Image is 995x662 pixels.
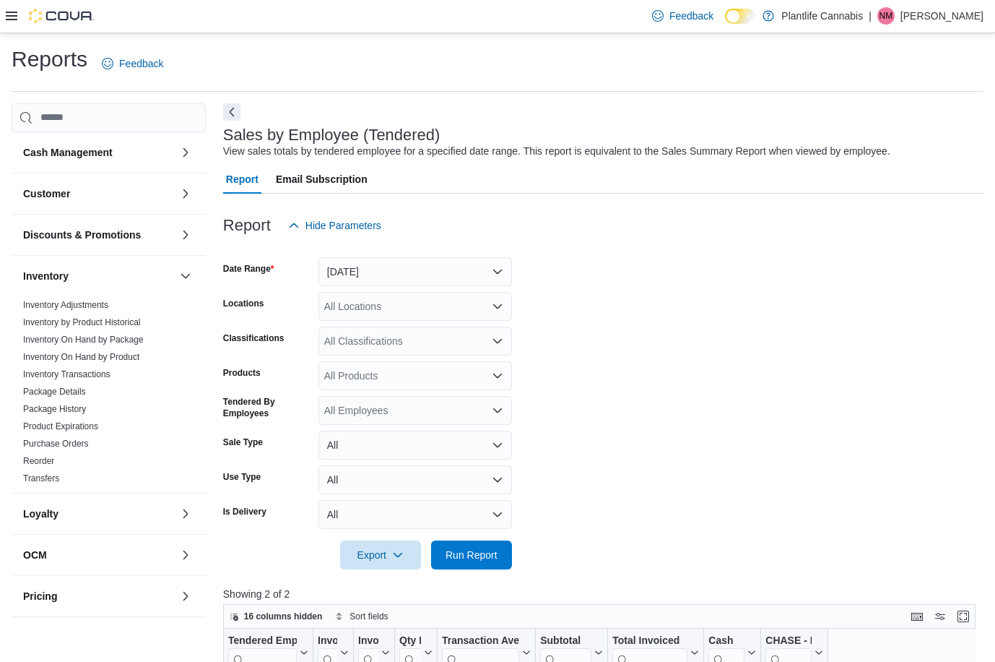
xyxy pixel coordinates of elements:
[646,1,719,30] a: Feedback
[23,548,174,562] button: OCM
[23,455,54,467] span: Reorder
[23,352,139,362] a: Inventory On Hand by Product
[900,7,983,25] p: [PERSON_NAME]
[492,301,503,312] button: Open list of options
[442,634,519,648] div: Transaction Average
[23,228,141,242] h3: Discounts & Promotions
[224,608,329,625] button: 16 columns hidden
[305,218,381,233] span: Hide Parameters
[492,405,503,416] button: Open list of options
[23,299,108,311] span: Inventory Adjustments
[23,473,59,484] span: Transfers
[23,145,113,160] h3: Cash Management
[879,7,893,25] span: NM
[223,367,261,379] label: Products
[223,332,284,344] label: Classifications
[23,589,57,603] h3: Pricing
[23,369,110,379] a: Inventory Transactions
[708,634,744,648] div: Cash
[23,269,174,283] button: Inventory
[329,608,394,625] button: Sort fields
[223,217,271,234] h3: Report
[177,267,194,285] button: Inventory
[223,298,264,309] label: Locations
[223,587,983,601] p: Showing 2 of 2
[765,634,812,648] div: CHASE - Integrated
[282,211,387,240] button: Hide Parameters
[612,634,687,648] div: Total Invoiced
[177,185,194,202] button: Customer
[492,370,503,382] button: Open list of options
[23,269,69,283] h3: Inventory
[29,9,94,23] img: Cova
[23,317,141,328] span: Inventory by Product Historical
[358,634,378,648] div: Invoices Ref
[96,49,169,78] a: Feedback
[23,300,108,310] a: Inventory Adjustments
[318,431,512,460] button: All
[228,634,297,648] div: Tendered Employee
[23,456,54,466] a: Reorder
[318,465,512,494] button: All
[223,263,274,275] label: Date Range
[877,7,895,25] div: Nicole Mowat
[23,507,58,521] h3: Loyalty
[725,24,726,25] span: Dark Mode
[223,126,440,144] h3: Sales by Employee (Tendered)
[119,56,163,71] span: Feedback
[318,257,512,286] button: [DATE]
[23,403,86,415] span: Package History
[23,439,89,449] a: Purchase Orders
[931,608,949,625] button: Display options
[226,165,258,194] span: Report
[23,317,141,327] a: Inventory by Product Historical
[177,226,194,244] button: Discounts & Promotions
[23,228,174,242] button: Discounts & Promotions
[669,9,713,23] span: Feedback
[177,144,194,161] button: Cash Management
[223,506,266,517] label: Is Delivery
[446,548,498,562] span: Run Report
[23,421,98,431] a: Product Expirations
[223,103,240,121] button: Next
[23,335,144,345] a: Inventory On Hand by Package
[399,634,421,648] div: Qty Per Transaction
[23,145,174,160] button: Cash Management
[223,437,263,448] label: Sale Type
[23,351,139,363] span: Inventory On Hand by Product
[23,186,70,201] h3: Customer
[23,473,59,483] a: Transfers
[725,9,755,24] input: Dark Mode
[23,589,174,603] button: Pricing
[23,507,174,521] button: Loyalty
[431,541,512,569] button: Run Report
[223,144,890,159] div: View sales totals by tendered employee for a specified date range. This report is equivalent to t...
[23,421,98,432] span: Product Expirations
[223,471,261,483] label: Use Type
[349,541,412,569] span: Export
[12,45,87,74] h1: Reports
[540,634,591,648] div: Subtotal
[23,186,174,201] button: Customer
[318,500,512,529] button: All
[12,296,206,493] div: Inventory
[244,611,323,622] span: 16 columns hidden
[223,396,313,419] label: Tendered By Employees
[955,608,972,625] button: Enter fullscreen
[23,369,110,380] span: Inventory Transactions
[781,7,863,25] p: Plantlife Cannabis
[492,335,503,347] button: Open list of options
[318,634,337,648] div: Invoices Sold
[23,548,47,562] h3: OCM
[276,165,368,194] span: Email Subscription
[177,505,194,523] button: Loyalty
[349,611,388,622] span: Sort fields
[869,7,872,25] p: |
[23,387,86,397] a: Package Details
[23,404,86,414] a: Package History
[177,546,194,564] button: OCM
[340,541,421,569] button: Export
